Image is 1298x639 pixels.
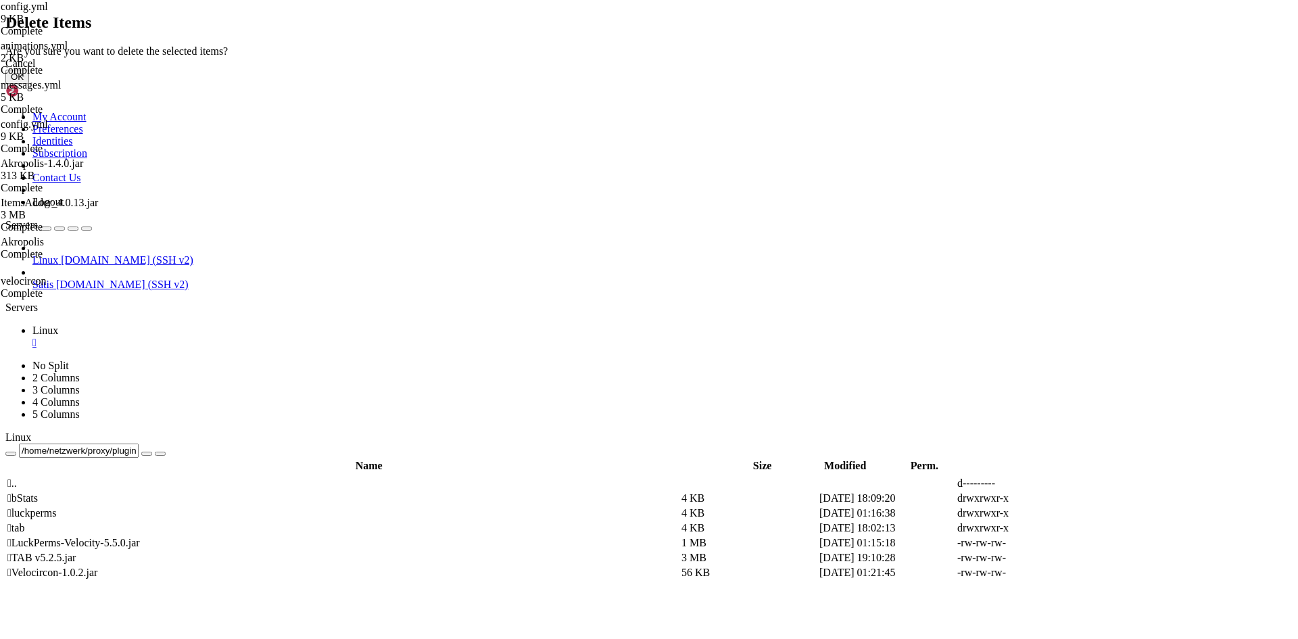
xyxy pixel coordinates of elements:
[1,287,136,300] div: Complete
[1,64,136,76] div: Complete
[1,158,83,169] span: Akropolis-1.4.0.jar
[1,118,136,143] span: config.yml
[1,275,47,287] span: velocircon
[1,1,136,25] span: config.yml
[1,25,136,37] div: Complete
[1,143,136,155] div: Complete
[1,209,136,221] div: 3 MB
[1,91,136,103] div: 5 KB
[1,170,136,182] div: 313 KB
[1,197,98,208] span: ItemsAdder_4.0.13.jar
[1,236,44,247] span: Akropolis
[1,197,136,221] span: ItemsAdder_4.0.13.jar
[1,248,136,260] div: Complete
[1,182,136,194] div: Complete
[1,131,136,143] div: 9 KB
[1,40,68,51] span: animations.yml
[1,79,136,103] span: messages.yml
[1,118,48,130] span: config.yml
[1,103,136,116] div: Complete
[1,40,136,64] span: animations.yml
[1,79,61,91] span: messages.yml
[1,13,136,25] div: 9 KB
[1,1,48,12] span: config.yml
[1,52,136,64] div: 2 KB
[1,158,136,182] span: Akropolis-1.4.0.jar
[1,221,136,233] div: Complete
